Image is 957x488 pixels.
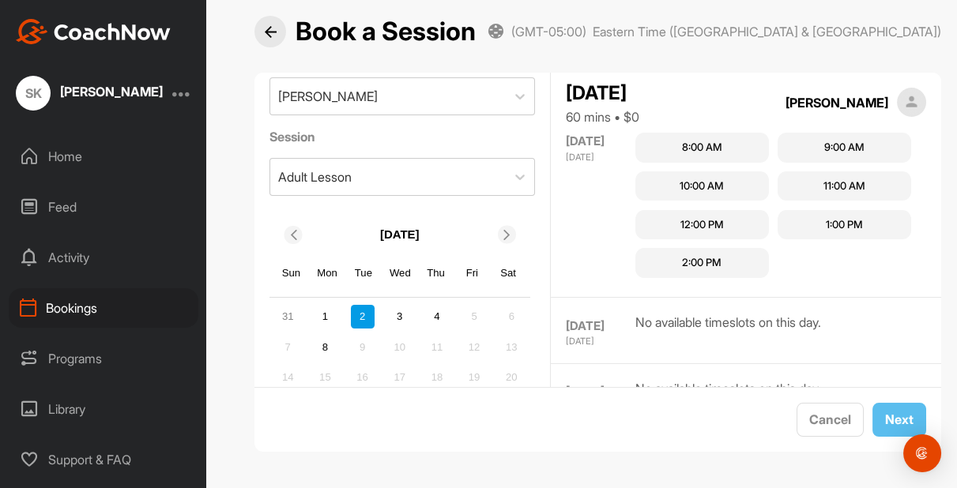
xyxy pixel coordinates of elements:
[566,151,631,164] div: [DATE]
[462,335,486,358] div: Not available Friday, September 12th, 2025
[566,133,631,151] div: [DATE]
[313,366,337,389] div: Not available Monday, September 15th, 2025
[566,107,639,126] div: 60 mins • $0
[281,263,302,283] div: Sun
[16,19,171,44] img: CoachNow
[897,88,927,118] img: square_default-ef6cabf814de5a2bf16c804365e32c732080f9872bdf737d349900a9daf73cf9.png
[313,335,337,358] div: Choose Monday, September 8th, 2025
[566,335,631,348] div: [DATE]
[276,366,300,389] div: Not available Sunday, September 14th, 2025
[903,434,941,472] div: Open Intercom Messenger
[9,137,198,176] div: Home
[390,263,410,283] div: Wed
[351,335,375,358] div: Not available Tuesday, September 9th, 2025
[9,389,198,429] div: Library
[60,85,163,98] div: [PERSON_NAME]
[499,305,523,328] div: Not available Saturday, September 6th, 2025
[425,335,449,358] div: Not available Thursday, September 11th, 2025
[426,263,446,283] div: Thu
[388,335,412,358] div: Not available Wednesday, September 10th, 2025
[278,167,352,186] div: Adult Lesson
[566,383,631,401] div: [DATE]
[296,17,476,47] h2: Book a Session
[797,403,864,437] button: Cancel
[388,366,412,389] div: Not available Wednesday, September 17th, 2025
[9,288,198,328] div: Bookings
[274,302,526,452] div: month 2025-09
[786,93,888,112] div: [PERSON_NAME]
[313,305,337,328] div: Choose Monday, September 1st, 2025
[388,305,412,328] div: Choose Wednesday, September 3rd, 2025
[682,255,722,271] div: 2:00 PM
[9,187,198,227] div: Feed
[9,339,198,378] div: Programs
[462,305,486,328] div: Not available Friday, September 5th, 2025
[682,140,722,156] div: 8:00 AM
[351,305,375,328] div: Choose Tuesday, September 2nd, 2025
[680,217,724,233] div: 12:00 PM
[593,23,941,40] span: Eastern Time ([GEOGRAPHIC_DATA] & [GEOGRAPHIC_DATA])
[276,335,300,358] div: Not available Sunday, September 7th, 2025
[462,366,486,389] div: Not available Friday, September 19th, 2025
[566,79,639,107] div: [DATE]
[823,178,865,194] div: 11:00 AM
[499,335,523,358] div: Not available Saturday, September 13th, 2025
[511,23,586,40] span: (GMT-05:00)
[635,379,821,415] div: No available timeslots on this day.
[566,317,631,336] div: [DATE]
[425,305,449,328] div: Choose Thursday, September 4th, 2025
[499,366,523,389] div: Not available Saturday, September 20th, 2025
[498,263,518,283] div: Sat
[425,366,449,389] div: Not available Thursday, September 18th, 2025
[824,140,865,156] div: 9:00 AM
[278,87,378,106] div: [PERSON_NAME]
[826,217,863,233] div: 1:00 PM
[351,366,375,389] div: Not available Tuesday, September 16th, 2025
[269,127,536,146] label: Session
[9,440,198,479] div: Support & FAQ
[16,76,51,111] div: SK
[635,313,821,348] div: No available timeslots on this day.
[317,263,337,283] div: Mon
[9,238,198,277] div: Activity
[462,263,483,283] div: Fri
[353,263,374,283] div: Tue
[380,226,420,244] p: [DATE]
[872,403,926,437] button: Next
[276,305,300,328] div: Choose Sunday, August 31st, 2025
[680,178,724,194] div: 10:00 AM
[265,26,277,38] img: Back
